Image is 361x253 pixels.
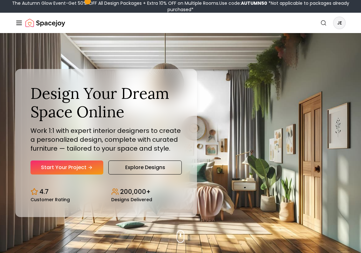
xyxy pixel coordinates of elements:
p: Work 1:1 with expert interior designers to create a personalized design, complete with curated fu... [31,126,182,153]
small: Designs Delivered [111,197,152,202]
a: Start Your Project [31,161,103,174]
a: Explore Designs [108,161,182,174]
div: Design stats [31,182,182,202]
a: Spacejoy [25,17,65,29]
small: Customer Rating [31,197,70,202]
img: Spacejoy Logo [25,17,65,29]
p: 200,000+ [120,187,151,196]
button: JE [333,17,346,29]
h1: Design Your Dream Space Online [31,84,182,121]
nav: Global [15,13,346,33]
p: 4.7 [39,187,49,196]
